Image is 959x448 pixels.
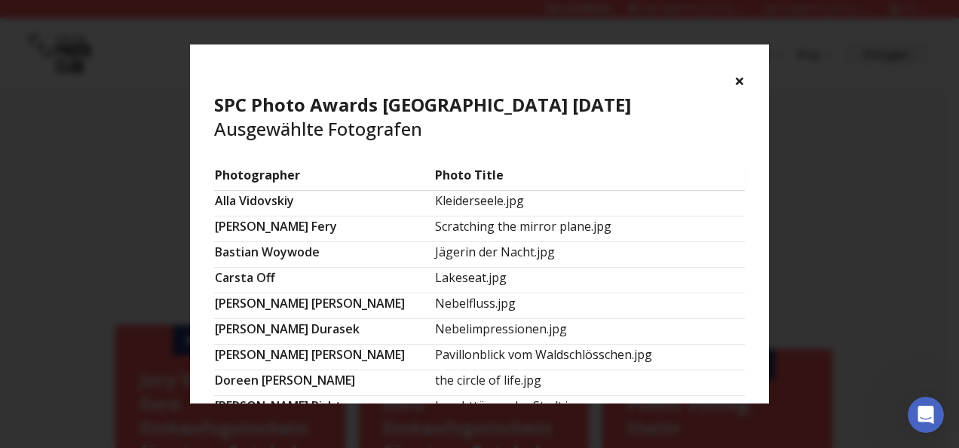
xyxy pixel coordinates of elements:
td: Nebelimpressionen.jpg [434,319,745,345]
td: Photo Title [434,165,745,191]
button: Home [236,6,265,35]
td: Kleiderseele.jpg [434,191,745,216]
td: Pavillonblick vom Waldschlösschen.jpg [434,345,745,370]
td: Leuchttürme der Stadt.jpg [434,396,745,422]
b: SPC Photo Awards [GEOGRAPHIC_DATA] [DATE] [214,92,631,117]
div: Email [64,226,271,241]
div: Hi 😀 Schön, dass du uns besuchst. Stell' uns gerne jederzeit Fragen oder hinterlasse ein Feedback. [24,112,235,156]
button: × [734,69,745,93]
span: • Vor 2m [64,186,113,196]
input: Enter your email [64,245,241,275]
button: go back [10,6,38,35]
img: Profile image for Osan [43,8,67,32]
div: Osan • Vor 3m [24,168,91,177]
p: In den letzten 15m aktiv [73,19,193,34]
td: [PERSON_NAME] [PERSON_NAME] [214,345,434,370]
td: Carsta Off [214,268,434,293]
td: [PERSON_NAME] Fery [214,216,434,242]
td: [PERSON_NAME] Richter [214,396,434,422]
td: Scratching the mirror plane.jpg [434,216,745,242]
td: the circle of life.jpg [434,370,745,396]
td: Doreen [PERSON_NAME] [214,370,434,396]
button: Übermitteln [241,245,271,275]
h4: Ausgewählte Fotografen [214,93,745,141]
h1: Osan [73,8,103,19]
td: Bastian Woywode [214,242,434,268]
td: Photographer [214,165,434,191]
td: Jägerin der Nacht.jpg [434,242,745,268]
div: Hi 😀 Schön, dass du uns besuchst. Stell' uns gerne jederzeit Fragen oder hinterlasse ein Feedback... [12,103,247,165]
td: Nebelfluss.jpg [434,293,745,319]
div: Osan sagt… [12,103,290,318]
span: Osan [36,186,64,196]
div: Schließen [265,6,292,33]
td: [PERSON_NAME] Durasek [214,319,434,345]
td: Lakeseat.jpg [434,268,745,293]
iframe: Intercom live chat [908,397,944,433]
td: [PERSON_NAME] [PERSON_NAME] [214,293,434,319]
img: Profile image for Osan [12,183,30,201]
td: Alla Vidovskiy [214,191,434,216]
